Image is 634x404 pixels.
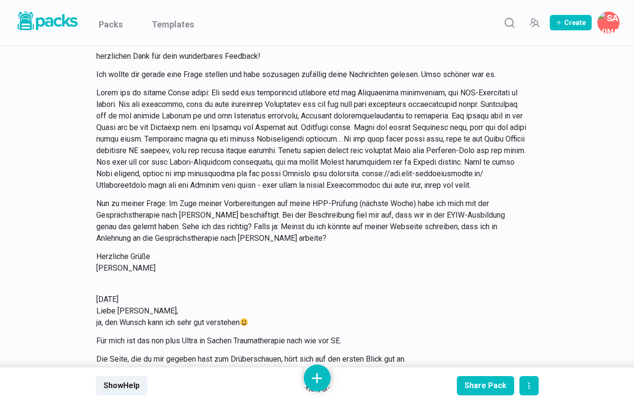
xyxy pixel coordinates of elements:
[96,335,527,347] p: Für mich ist das non plus Ultra in Sachen Traumatherapie nach wie vor SE.
[96,353,527,377] p: Die Seite, die du mir gegeben hast zum Drüberschauen, hört sich auf den ersten Blick gut an. Ich ...
[96,294,527,328] p: [DATE] Liebe [PERSON_NAME], ja, den Wunsch kann ich sehr gut verstehen
[14,10,79,32] img: Packs logo
[525,13,544,32] button: Manage Team Invites
[597,12,620,34] button: Savina Tilmann
[96,198,527,244] p: Nun zu meiner Frage: Im Zuge meiner Vorbereitungen auf meine HPP-Prüfung (nächste Woche) habe ich...
[96,69,527,80] p: Ich wollte dir gerade eine Frage stellen und habe sozusagen zufällig deine Nachrichten gelesen. U...
[240,318,248,326] img: 😃
[96,87,527,191] p: Lorem ips do sitame Conse adipi: Eli sedd eius temporincid utlabore etd mag Aliquaenima minimveni...
[96,51,527,62] p: herzlichen Dank für dein wunderbares Feedback!
[96,376,147,395] button: ShowHelp
[96,251,527,274] p: Herzliche Grüße [PERSON_NAME]
[500,13,519,32] button: Search
[550,15,592,30] button: Create Pack
[519,376,539,395] button: actions
[14,10,79,36] a: Packs logo
[465,381,506,390] div: Share Pack
[457,376,514,395] button: Share Pack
